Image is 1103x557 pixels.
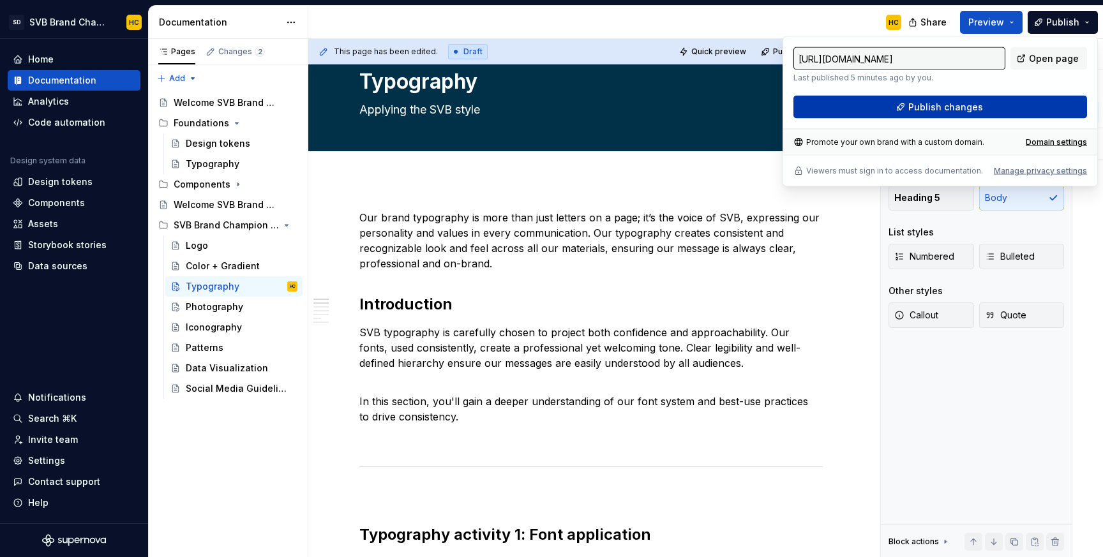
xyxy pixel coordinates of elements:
button: Contact support [8,472,140,492]
div: Foundations [153,113,303,133]
a: Code automation [8,112,140,133]
a: Invite team [8,429,140,450]
div: Foundations [174,117,229,130]
div: Settings [28,454,65,467]
a: TypographyHC [165,276,303,297]
button: Heading 5 [889,185,974,211]
button: Search ⌘K [8,408,140,429]
div: SD [9,15,24,30]
span: Draft [463,47,483,57]
div: Data Visualization [186,362,268,375]
div: Other styles [889,285,943,297]
div: Social Media Guidelines [186,382,291,395]
button: Help [8,493,140,513]
div: Page tree [153,93,303,399]
div: Design tokens [186,137,250,150]
a: Settings [8,450,140,471]
div: Search ⌘K [28,412,77,425]
button: Share [902,11,955,34]
a: Storybook stories [8,235,140,255]
div: Contact support [28,475,100,488]
span: Preview [968,16,1004,29]
div: List styles [889,226,934,239]
button: Quick preview [675,43,752,61]
div: Design tokens [28,175,93,188]
div: Analytics [28,95,69,108]
div: Components [174,178,230,191]
button: SDSVB Brand ChampionsHC [3,8,146,36]
div: Storybook stories [28,239,107,251]
div: Pages [158,47,195,57]
p: Our brand typography is more than just letters on a page; it’s the voice of SVB, expressing our p... [359,210,823,271]
a: Welcome SVB Brand Champions! [153,195,303,215]
span: Bulleted [985,250,1035,263]
div: Logo [186,239,208,252]
a: Domain settings [1026,137,1087,147]
a: Analytics [8,91,140,112]
a: Home [8,49,140,70]
textarea: Applying the SVB style [357,100,820,120]
button: Numbered [889,244,974,269]
a: Data Visualization [165,358,303,378]
p: In this section, you'll gain a deeper understanding of our font system and best-use practices to ... [359,378,823,424]
div: Home [28,53,54,66]
div: SVB Brand Champion Curriculum [153,215,303,235]
svg: Supernova Logo [42,534,106,547]
div: Welcome SVB Brand Champions! [174,198,279,211]
div: Documentation [159,16,280,29]
div: HC [129,17,139,27]
div: Photography [186,301,243,313]
a: Welcome SVB Brand Champions! [153,93,303,113]
a: Documentation [8,70,140,91]
div: SVB Brand Champions [29,16,111,29]
div: Changes [218,47,265,57]
span: Numbered [894,250,954,263]
div: HC [290,280,296,293]
a: Typography [165,154,303,174]
div: Assets [28,218,58,230]
button: Publish [1028,11,1098,34]
div: Invite team [28,433,78,446]
div: Notifications [28,391,86,404]
div: SVB Brand Champion Curriculum [174,219,279,232]
a: Iconography [165,317,303,338]
div: Help [28,496,49,509]
div: Typography [186,158,239,170]
span: Publish changes [773,47,835,57]
button: Callout [889,302,974,328]
div: Components [28,197,85,209]
p: Viewers must sign in to access documentation. [806,166,983,176]
a: Design tokens [8,172,140,192]
p: Last published 5 minutes ago by you. [793,73,1005,83]
a: Logo [165,235,303,256]
div: Welcome SVB Brand Champions! [174,96,279,109]
span: Publish [1046,16,1079,29]
div: Manage privacy settings [994,166,1087,176]
button: Add [153,70,201,87]
span: Add [169,73,185,84]
span: Publish changes [908,101,983,114]
a: Open page [1010,47,1087,70]
a: Assets [8,214,140,234]
div: Patterns [186,341,223,354]
span: Callout [894,309,938,322]
div: Block actions [889,533,950,551]
h2: Introduction [359,294,823,315]
div: Documentation [28,74,96,87]
span: Open page [1029,52,1079,65]
p: SVB typography is carefully chosen to project both confidence and approachability. Our fonts, use... [359,325,823,371]
div: Typography [186,280,239,293]
button: Preview [960,11,1023,34]
textarea: Typography [357,66,820,97]
div: Code automation [28,116,105,129]
span: Quick preview [691,47,746,57]
div: Promote your own brand with a custom domain. [793,137,984,147]
div: Color + Gradient [186,260,260,272]
a: Data sources [8,256,140,276]
div: HC [889,17,899,27]
button: Publish changes [757,43,841,61]
button: Publish changes [793,96,1087,119]
a: Color + Gradient [165,256,303,276]
button: Notifications [8,387,140,408]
